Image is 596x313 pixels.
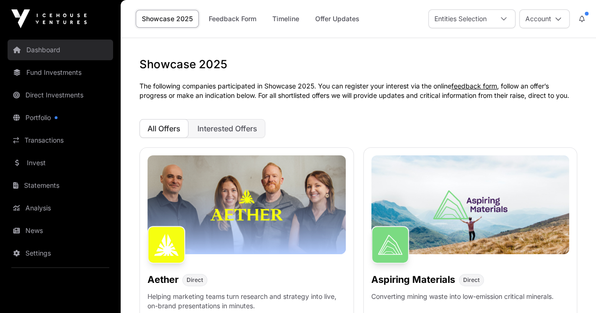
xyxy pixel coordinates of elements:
[266,10,305,28] a: Timeline
[8,130,113,151] a: Transactions
[8,220,113,241] a: News
[549,268,596,313] iframe: Chat Widget
[147,226,185,264] img: Aether
[8,40,113,60] a: Dashboard
[8,107,113,128] a: Portfolio
[197,124,257,133] span: Interested Offers
[8,198,113,218] a: Analysis
[8,85,113,105] a: Direct Investments
[8,62,113,83] a: Fund Investments
[463,276,480,284] span: Direct
[8,152,113,173] a: Invest
[139,119,188,138] button: All Offers
[11,9,87,28] img: Icehouse Ventures Logo
[371,226,409,264] img: Aspiring Materials
[203,10,262,28] a: Feedback Form
[451,82,497,90] a: feedback form
[309,10,366,28] a: Offer Updates
[147,273,179,286] h1: Aether
[371,155,570,254] img: Aspiring-Banner.jpg
[136,10,199,28] a: Showcase 2025
[371,273,455,286] h1: Aspiring Materials
[139,57,577,72] h1: Showcase 2025
[139,81,577,100] p: The following companies participated in Showcase 2025. You can register your interest via the onl...
[8,175,113,196] a: Statements
[189,119,265,138] button: Interested Offers
[429,10,492,28] div: Entities Selection
[147,124,180,133] span: All Offers
[147,155,346,254] img: Aether-Banner.jpg
[187,276,203,284] span: Direct
[8,243,113,264] a: Settings
[519,9,570,28] button: Account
